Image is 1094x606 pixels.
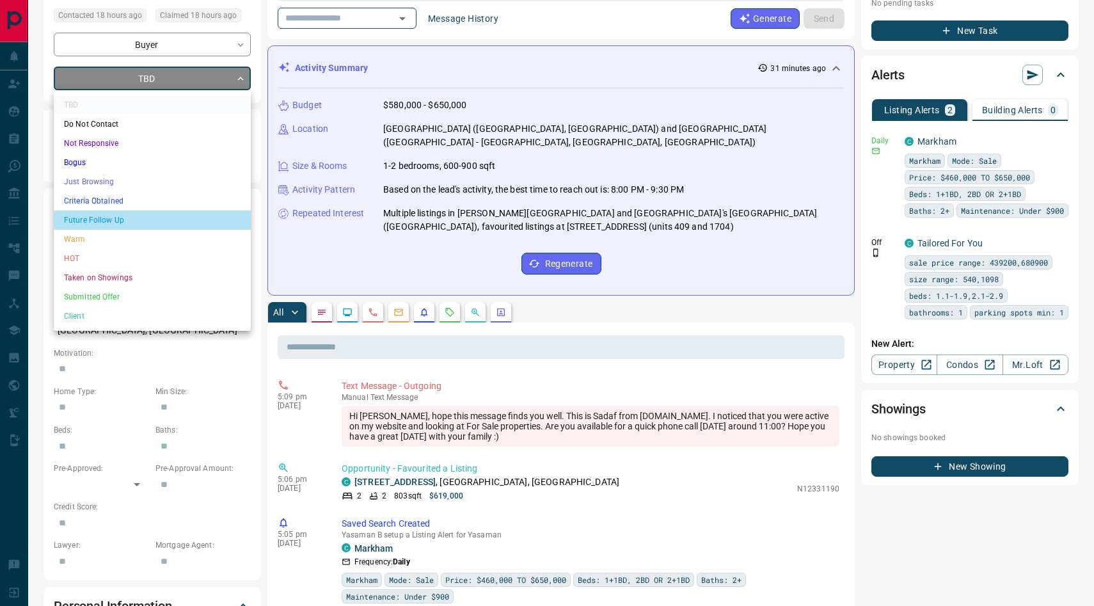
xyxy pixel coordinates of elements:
li: Future Follow Up [54,211,251,230]
li: HOT [54,249,251,268]
li: Criteria Obtained [54,191,251,211]
li: Taken on Showings [54,268,251,287]
li: Submitted Offer [54,287,251,307]
li: Client [54,307,251,326]
li: Not Responsive [54,134,251,153]
li: Bogus [54,153,251,172]
li: Just Browsing [54,172,251,191]
li: Do Not Contact [54,115,251,134]
li: Warm [54,230,251,249]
